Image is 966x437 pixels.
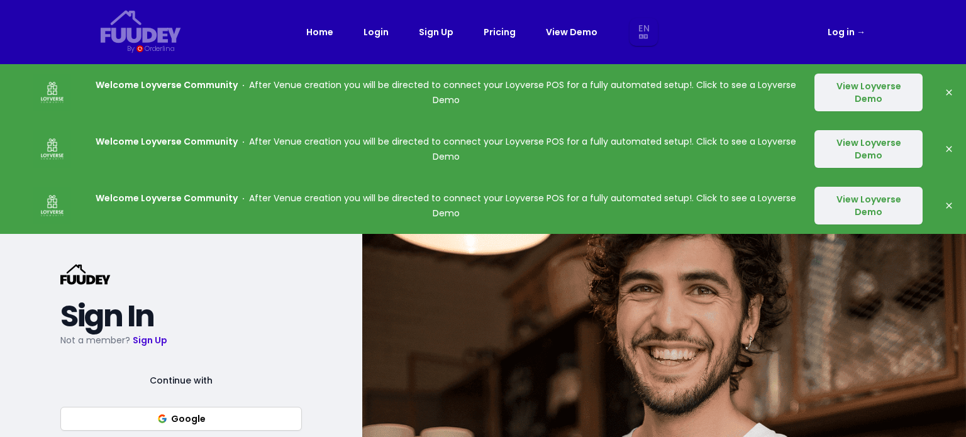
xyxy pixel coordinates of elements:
div: Orderlina [145,43,174,54]
h2: Sign In [60,305,302,328]
svg: {/* Added fill="currentColor" here */} {/* This rectangle defines the background. Its explicit fi... [60,264,111,285]
a: Log in [828,25,865,40]
a: Home [306,25,333,40]
p: After Venue creation you will be directed to connect your Loyverse POS for a fully automated setu... [96,134,796,164]
p: After Venue creation you will be directed to connect your Loyverse POS for a fully automated setu... [96,77,796,108]
a: Sign Up [133,334,167,346]
button: View Loyverse Demo [814,130,923,168]
div: By [127,43,134,54]
p: Not a member? [60,333,302,348]
strong: Welcome Loyverse Community [96,79,238,91]
span: Continue with [135,373,228,388]
span: → [857,26,865,38]
button: View Loyverse Demo [814,187,923,224]
button: Google [60,407,302,431]
p: After Venue creation you will be directed to connect your Loyverse POS for a fully automated setu... [96,191,796,221]
strong: Welcome Loyverse Community [96,192,238,204]
a: View Demo [546,25,597,40]
a: Sign Up [419,25,453,40]
strong: Welcome Loyverse Community [96,135,238,148]
a: Login [364,25,389,40]
svg: {/* Added fill="currentColor" here */} {/* This rectangle defines the background. Its explicit fi... [101,10,181,43]
a: Pricing [484,25,516,40]
button: View Loyverse Demo [814,74,923,111]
